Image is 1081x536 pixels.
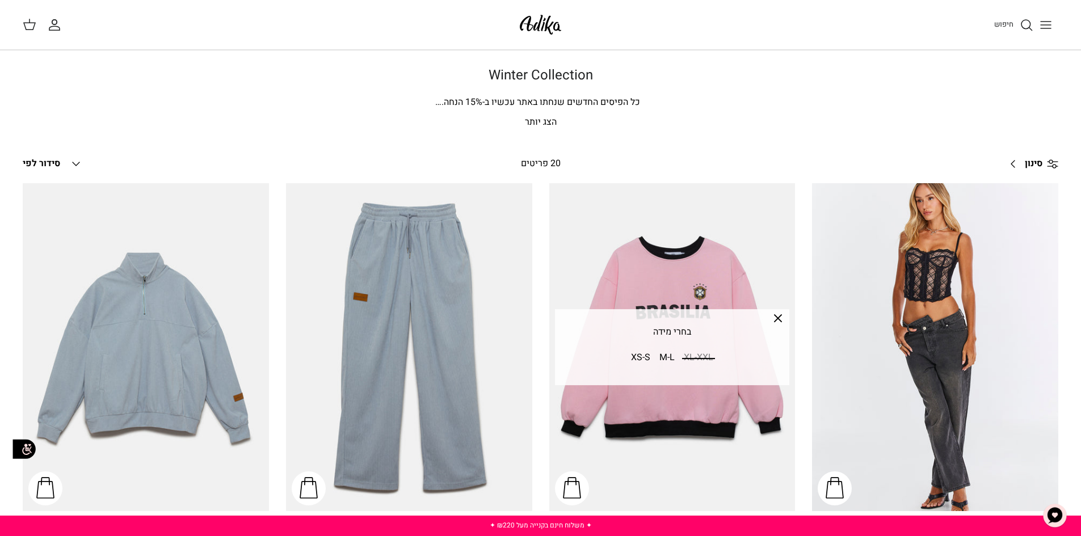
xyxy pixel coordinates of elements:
[9,433,40,465] img: accessibility_icon02.svg
[1038,499,1072,533] button: צ'אט
[23,157,60,170] span: סידור לפי
[516,11,565,38] img: Adika IL
[1033,12,1058,37] button: Toggle menu
[144,67,938,84] h1: Winter Collection
[658,349,676,368] p: M-L
[549,183,796,511] a: סווטשירט Brazilian Kid
[435,95,482,109] span: % הנחה.
[557,325,788,340] p: בחרי מידה
[465,95,476,109] span: 15
[48,18,66,32] a: החשבון שלי
[994,18,1033,32] a: חיפוש
[1002,150,1058,178] a: סינון
[23,183,269,511] a: סווטשירט City Strolls אוברסייז
[1025,157,1042,171] span: סינון
[812,183,1058,511] a: ג׳ינס All Or Nothing קריס-קרוס | BOYFRIEND
[286,183,532,511] a: מכנסי טרנינג City strolls
[490,520,592,530] a: ✦ משלוח חינם בקנייה מעל ₪220 ✦
[23,151,83,176] button: סידור לפי
[994,19,1013,29] span: חיפוש
[629,349,652,368] p: XS-S
[682,349,715,368] p: XL-XXL
[482,95,640,109] span: כל הפיסים החדשים שנחתו באתר עכשיו ב-
[421,157,660,171] div: 20 פריטים
[144,115,938,130] p: הצג יותר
